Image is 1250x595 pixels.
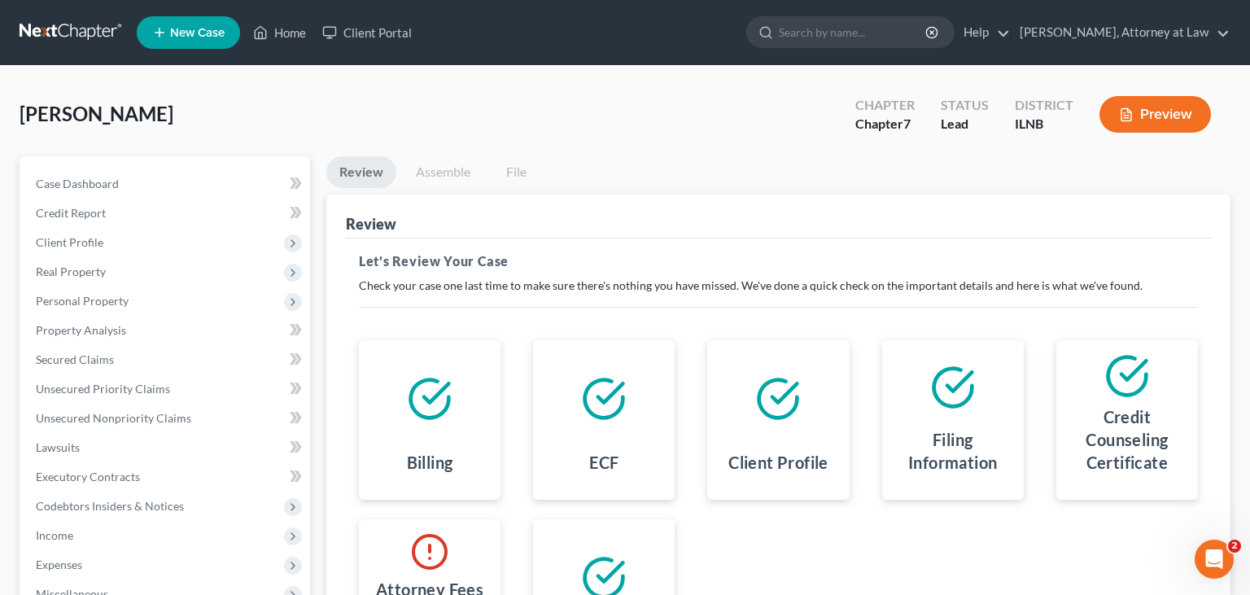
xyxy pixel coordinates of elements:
[359,252,1198,271] h5: Let's Review Your Case
[855,115,915,133] div: Chapter
[36,294,129,308] span: Personal Property
[245,18,314,47] a: Home
[855,96,915,115] div: Chapter
[11,7,42,37] button: go back
[779,17,928,47] input: Search by name...
[1228,540,1241,553] span: 2
[326,156,396,188] a: Review
[79,8,185,20] h1: [PERSON_NAME]
[1195,540,1234,579] iframe: Intercom live chat
[23,199,310,228] a: Credit Report
[26,245,254,325] div: Please be sure to enable MFA in your PACER account settings. Once enabled, you will have to enter...
[26,133,234,163] b: 🚨 PACER Multi-Factor Authentication Now Required 🚨
[1099,96,1211,133] button: Preview
[359,278,1198,294] p: Check your case one last time to make sure there's nothing you have missed. We've done a quick ch...
[36,558,82,571] span: Expenses
[13,123,267,439] div: 🚨 PACER Multi-Factor Authentication Now Required 🚨Starting [DATE], PACER requires Multi-Factor Au...
[26,357,243,418] i: We use the Salesforce Authenticator app for MFA at NextChapter and other users are reporting the ...
[403,156,483,188] a: Assemble
[25,470,38,483] button: Emoji picker
[941,115,989,133] div: Lead
[1012,18,1230,47] a: [PERSON_NAME], Attorney at Law
[36,528,73,542] span: Income
[20,102,173,125] span: [PERSON_NAME]
[36,265,106,278] span: Real Property
[407,451,453,474] h4: Billing
[23,316,310,345] a: Property Analysis
[903,116,911,131] span: 7
[941,96,989,115] div: Status
[490,156,542,188] a: File
[170,27,225,39] span: New Case
[23,345,310,374] a: Secured Claims
[314,18,420,47] a: Client Portal
[46,9,72,35] img: Profile image for Emma
[279,464,305,490] button: Send a message…
[36,323,126,337] span: Property Analysis
[346,214,396,234] div: Review
[79,20,111,37] p: Active
[26,173,254,236] div: Starting [DATE], PACER requires Multi-Factor Authentication (MFA) for all filers in select distri...
[589,451,618,474] h4: ECF
[36,382,170,396] span: Unsecured Priority Claims
[23,462,310,492] a: Executory Contracts
[51,470,64,483] button: Gif picker
[955,18,1010,47] a: Help
[26,334,120,347] a: Learn More Here
[23,404,310,433] a: Unsecured Nonpriority Claims
[36,499,184,513] span: Codebtors Insiders & Notices
[36,352,114,366] span: Secured Claims
[77,470,90,483] button: Upload attachment
[1015,115,1073,133] div: ILNB
[1015,96,1073,115] div: District
[36,440,80,454] span: Lawsuits
[895,428,1011,474] h4: Filing Information
[36,411,191,425] span: Unsecured Nonpriority Claims
[13,123,312,475] div: Emma says…
[284,7,315,37] button: Home
[23,169,310,199] a: Case Dashboard
[36,177,119,190] span: Case Dashboard
[36,470,140,483] span: Executory Contracts
[36,235,103,249] span: Client Profile
[23,374,310,404] a: Unsecured Priority Claims
[1069,405,1185,474] h4: Credit Counseling Certificate
[36,206,106,220] span: Credit Report
[101,278,164,291] b: 2 minutes
[14,436,312,464] textarea: Message…
[23,433,310,462] a: Lawsuits
[728,451,828,474] h4: Client Profile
